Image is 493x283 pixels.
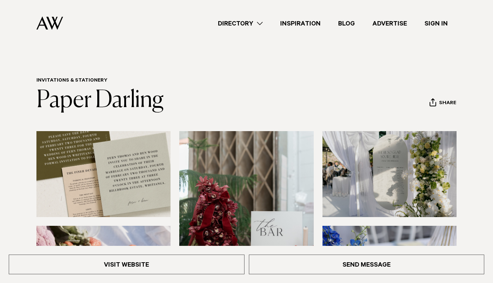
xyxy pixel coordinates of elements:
[416,19,457,28] a: Sign In
[209,19,271,28] a: Directory
[271,19,329,28] a: Inspiration
[429,98,457,109] button: Share
[364,19,416,28] a: Advertise
[439,100,456,107] span: Share
[329,19,364,28] a: Blog
[36,89,164,112] a: Paper Darling
[36,78,107,84] a: Invitations & Stationery
[9,255,244,274] a: Visit Website
[36,16,63,30] img: Auckland Weddings Logo
[249,255,485,274] a: Send Message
